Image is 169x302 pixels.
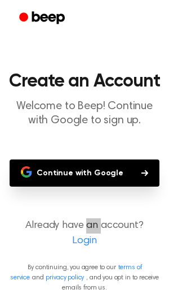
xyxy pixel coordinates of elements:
[9,218,160,249] p: Already have an account?
[9,262,160,293] p: By continuing, you agree to our and , and you opt in to receive emails from us.
[11,234,158,249] a: Login
[9,100,160,128] p: Welcome to Beep! Continue with Google to sign up.
[11,7,75,29] a: Beep
[9,72,160,90] h1: Create an Account
[46,274,84,281] a: privacy policy
[10,159,159,187] button: Continue with Google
